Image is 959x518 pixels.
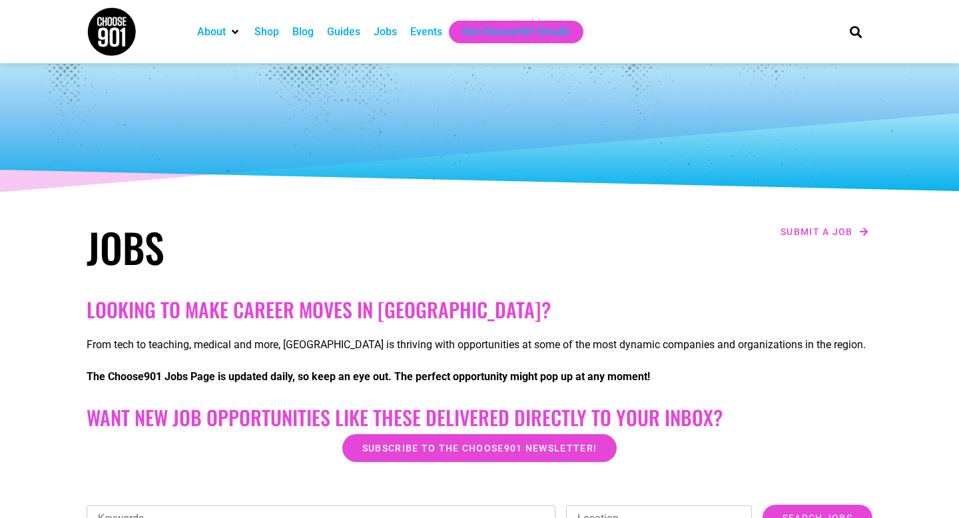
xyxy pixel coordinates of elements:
nav: Main nav [190,21,827,43]
a: Events [410,24,442,40]
a: Shop [254,24,279,40]
h2: Looking to make career moves in [GEOGRAPHIC_DATA]? [87,298,872,322]
a: Blog [292,24,314,40]
strong: The Choose901 Jobs Page is updated daily, so keep an eye out. The perfect opportunity might pop u... [87,370,650,383]
a: About [197,24,226,40]
p: From tech to teaching, medical and more, [GEOGRAPHIC_DATA] is thriving with opportunities at some... [87,337,872,353]
a: Submit a job [777,223,872,240]
a: Guides [327,24,360,40]
div: Search [845,21,867,43]
a: Jobs [374,24,397,40]
a: Subscribe to the Choose901 newsletter! [342,434,617,462]
span: Submit a job [781,227,853,236]
h1: Jobs [87,223,473,271]
a: Get Choose901 Emails [462,24,570,40]
span: Subscribe to the Choose901 newsletter! [362,443,597,453]
h2: Want New Job Opportunities like these Delivered Directly to your Inbox? [87,405,872,429]
div: About [190,21,248,43]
